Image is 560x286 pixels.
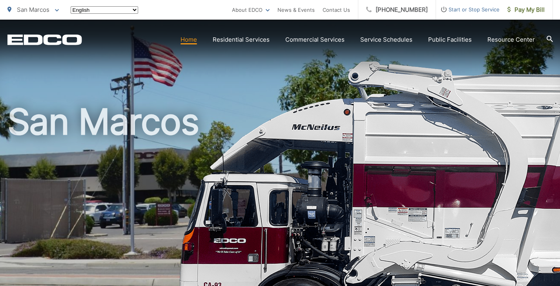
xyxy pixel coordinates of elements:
a: Contact Us [323,5,350,15]
a: Resource Center [487,35,535,44]
span: San Marcos [17,6,49,13]
a: Public Facilities [428,35,472,44]
span: Pay My Bill [507,5,545,15]
a: Home [181,35,197,44]
a: Service Schedules [360,35,412,44]
a: EDCD logo. Return to the homepage. [7,34,82,45]
a: News & Events [277,5,315,15]
select: Select a language [71,6,138,14]
a: Commercial Services [285,35,345,44]
a: Residential Services [213,35,270,44]
a: About EDCO [232,5,270,15]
